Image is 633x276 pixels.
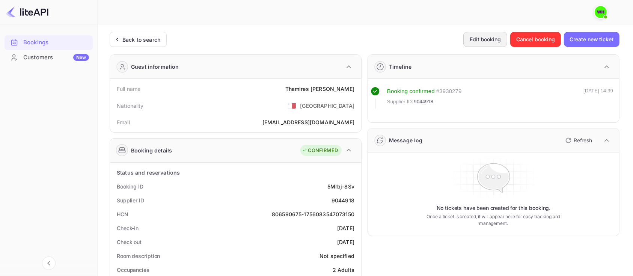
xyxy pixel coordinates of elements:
[327,182,354,190] div: 5Mrbj-8Sv
[561,134,595,146] button: Refresh
[436,87,462,96] div: # 3930279
[117,252,160,260] div: Room description
[131,146,172,154] div: Booking details
[426,213,561,227] p: Once a ticket is created, it will appear here for easy tracking and management.
[333,266,354,274] div: 2 Adults
[272,210,354,218] div: 806590675-1756083547073150
[389,136,423,144] div: Message log
[117,118,130,126] div: Email
[5,35,93,49] a: Bookings
[302,147,338,154] div: CONFIRMED
[583,87,613,109] div: [DATE] 14:39
[262,118,354,126] div: [EMAIL_ADDRESS][DOMAIN_NAME]
[510,32,561,47] button: Cancel booking
[131,63,179,71] div: Guest information
[414,98,434,106] span: 9044918
[117,196,144,204] div: Supplier ID
[117,210,128,218] div: HCN
[117,85,140,93] div: Full name
[288,99,296,112] span: United States
[564,32,619,47] button: Create new ticket
[117,266,149,274] div: Occupancies
[389,63,411,71] div: Timeline
[387,98,413,106] span: Supplier ID:
[320,252,354,260] div: Not specified
[117,238,142,246] div: Check out
[387,87,435,96] div: Booking confirmed
[117,169,180,176] div: Status and reservations
[73,54,89,61] div: New
[122,36,160,44] div: Back to search
[437,204,551,212] p: No tickets have been created for this booking.
[5,50,93,64] a: CustomersNew
[463,32,507,47] button: Edit booking
[337,238,354,246] div: [DATE]
[300,102,354,110] div: [GEOGRAPHIC_DATA]
[117,102,144,110] div: Nationality
[117,224,139,232] div: Check-in
[332,196,354,204] div: 9044918
[117,182,143,190] div: Booking ID
[595,6,607,18] img: walid harrass
[42,256,56,270] button: Collapse navigation
[5,50,93,65] div: CustomersNew
[285,85,354,93] div: Thamires [PERSON_NAME]
[6,6,48,18] img: LiteAPI logo
[23,53,89,62] div: Customers
[337,224,354,232] div: [DATE]
[574,136,592,144] p: Refresh
[23,38,89,47] div: Bookings
[5,35,93,50] div: Bookings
